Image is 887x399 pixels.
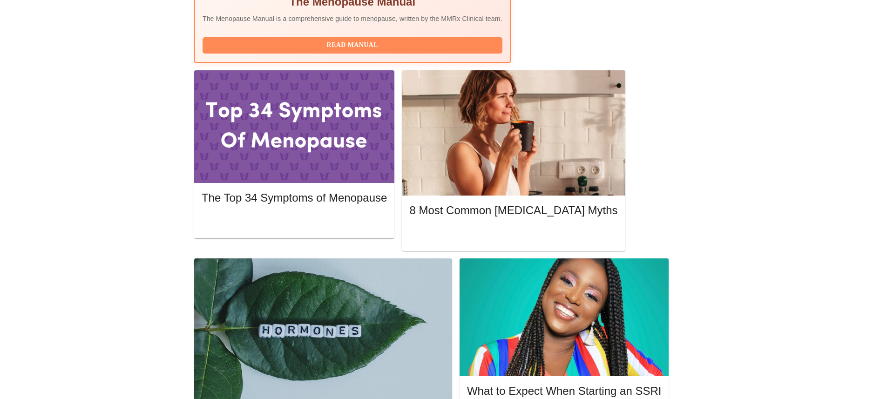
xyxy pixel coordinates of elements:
[419,229,608,241] span: Read More
[211,216,378,228] span: Read More
[203,41,505,48] a: Read Manual
[202,214,387,230] button: Read More
[203,37,502,54] button: Read Manual
[409,203,617,218] h5: 8 Most Common [MEDICAL_DATA] Myths
[467,384,662,399] h5: What to Expect When Starting an SSRI
[212,40,493,51] span: Read Manual
[203,14,502,23] p: The Menopause Manual is a comprehensive guide to menopause, written by the MMRx Clinical team.
[409,227,617,243] button: Read More
[202,217,389,225] a: Read More
[202,190,387,205] h5: The Top 34 Symptoms of Menopause
[409,230,620,238] a: Read More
